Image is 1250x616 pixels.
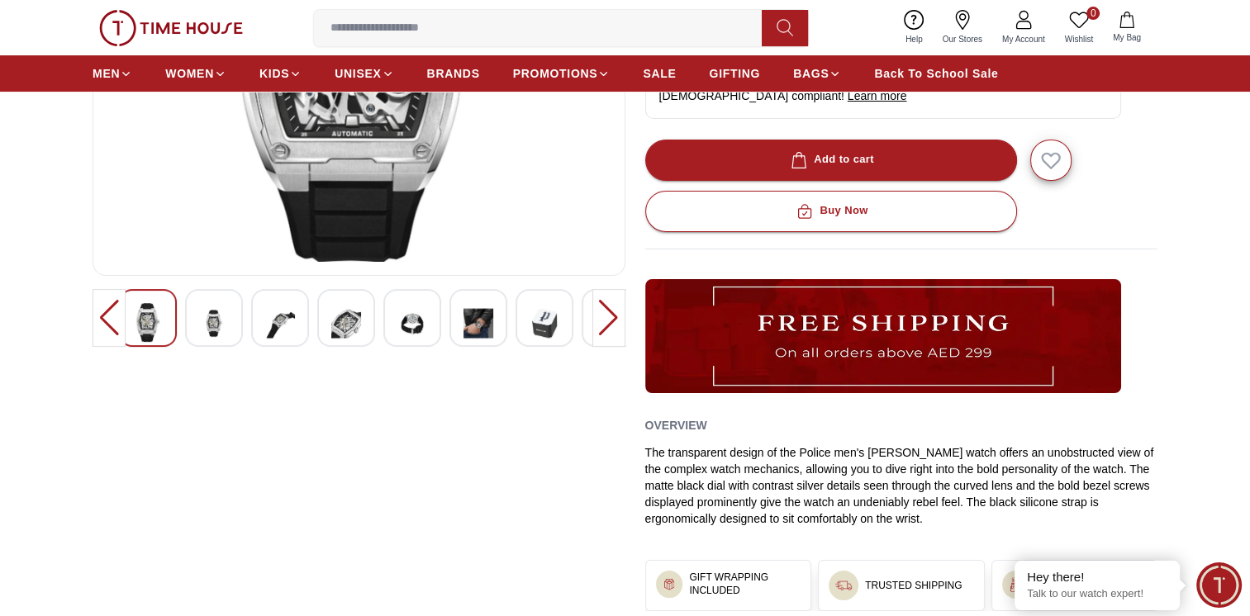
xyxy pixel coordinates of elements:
a: PROMOTIONS [513,59,611,88]
img: ... [835,577,852,594]
button: Add to cart [645,140,1017,181]
a: BAGS [793,59,841,88]
img: POLICE SKELETOR Men's Automatic Silver Dial Watch - PEWJR0005902 [331,303,361,344]
img: ... [645,279,1121,393]
span: SALE [643,65,676,82]
a: Help [896,7,933,49]
img: POLICE SKELETOR Men's Automatic Silver Dial Watch - PEWJR0005902 [199,303,229,344]
span: BAGS [793,65,829,82]
span: UNISEX [335,65,381,82]
div: Hey there! [1027,569,1167,585]
img: POLICE SKELETOR Men's Automatic Silver Dial Watch - PEWJR0005902 [397,303,427,344]
a: KIDS [259,59,302,88]
span: My Account [996,33,1052,45]
span: Learn more [848,89,907,102]
span: Wishlist [1058,33,1100,45]
span: BRANDS [427,65,480,82]
span: 0 [1086,7,1100,20]
span: My Bag [1106,31,1148,44]
h3: GIFT WRAPPING INCLUDED [689,571,801,597]
a: UNISEX [335,59,393,88]
img: ... [663,577,677,591]
span: GIFTING [709,65,760,82]
img: POLICE SKELETOR Men's Automatic Silver Dial Watch - PEWJR0005902 [530,303,559,344]
span: MEN [93,65,120,82]
div: The transparent design of the Police men's [PERSON_NAME] watch offers an unobstructed view of the... [645,444,1158,527]
a: Back To School Sale [874,59,998,88]
a: Our Stores [933,7,992,49]
p: Talk to our watch expert! [1027,587,1167,601]
img: ... [99,10,243,46]
a: GIFTING [709,59,760,88]
span: PROMOTIONS [513,65,598,82]
img: POLICE SKELETOR Men's Automatic Silver Dial Watch - PEWJR0005902 [463,303,493,344]
img: POLICE SKELETOR Men's Automatic Silver Dial Watch - PEWJR0005902 [133,303,163,342]
span: Our Stores [936,33,989,45]
div: Buy Now [793,201,867,220]
h3: TRUSTED SHIPPING [865,579,962,592]
h2: Overview [645,413,707,438]
a: 0Wishlist [1055,7,1103,49]
button: Buy Now [645,191,1017,232]
div: Add to cart [787,150,874,169]
img: ... [1009,577,1024,592]
a: BRANDS [427,59,480,88]
button: My Bag [1103,8,1151,47]
a: MEN [93,59,132,88]
span: Back To School Sale [874,65,998,82]
a: SALE [643,59,676,88]
a: WOMEN [165,59,226,88]
img: POLICE SKELETOR Men's Automatic Silver Dial Watch - PEWJR0005902 [265,303,295,344]
span: Help [899,33,929,45]
span: KIDS [259,65,289,82]
div: Chat Widget [1196,562,1242,608]
span: WOMEN [165,65,214,82]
